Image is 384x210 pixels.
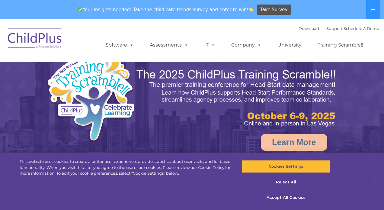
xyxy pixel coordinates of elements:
[261,134,327,151] a: Learn More
[78,7,82,12] img: ✅
[299,26,379,31] font: |
[257,5,291,15] a: Take Survey
[271,39,308,51] a: University
[299,26,319,31] a: Download
[20,159,230,176] div: This website uses cookies to create a better user experience, provide statistics about user visit...
[249,7,253,12] img: 👏
[198,39,221,51] a: IT
[312,39,369,51] a: Training Scramble!!
[242,191,330,204] button: Accept All Cookies
[368,174,381,187] button: Close
[242,160,330,173] button: Cookies Settings
[144,39,194,51] a: Assessments
[260,5,287,15] span: Take Survey
[344,26,379,31] a: Schedule A Demo
[225,39,267,51] a: Company
[326,26,342,31] a: Support
[75,4,256,16] span: Your insights needed! Take the child care trends survey and enter to win!
[5,24,65,54] img: ChildPlus by Procare Solutions
[242,176,330,189] button: Reject All
[100,39,140,51] a: Software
